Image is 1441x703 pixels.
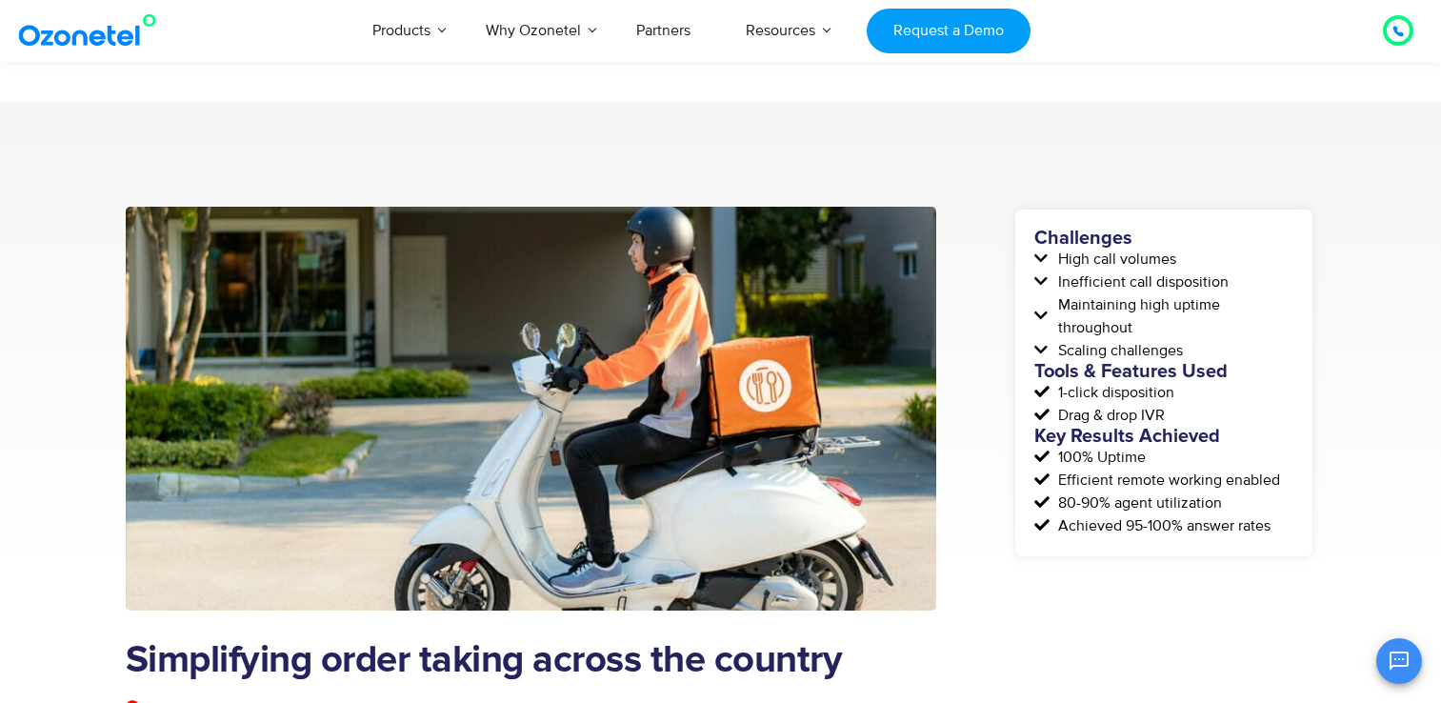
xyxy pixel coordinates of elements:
span: Maintaining high uptime throughout [1053,293,1293,339]
span: 100% Uptime [1053,446,1146,469]
h5: Challenges [1034,229,1293,248]
h5: Tools & Features Used [1034,362,1293,381]
span: High call volumes [1053,248,1176,271]
button: Open chat [1376,638,1422,684]
span: Drag & drop IVR [1053,404,1165,427]
span: Inefficient call disposition [1053,271,1229,293]
span: Achieved 95-100% answer rates [1053,514,1271,537]
h1: Simplifying order taking across the country [126,639,937,683]
span: 80-90% agent utilization [1053,492,1222,514]
span: 1-click disposition [1053,381,1174,404]
span: Efficient remote working enabled [1053,469,1280,492]
h5: Key Results Achieved [1034,427,1293,446]
a: Request a Demo [867,9,1030,53]
span: Scaling challenges [1053,339,1183,362]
